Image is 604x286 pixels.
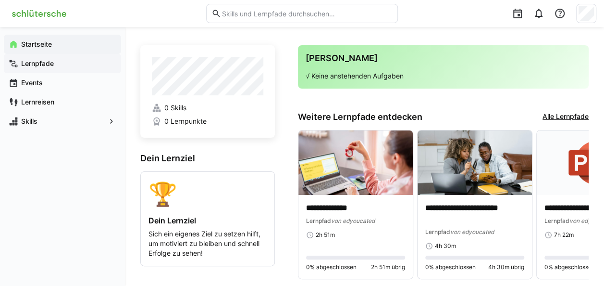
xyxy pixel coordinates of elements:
span: 7h 22m [554,231,574,239]
span: 0 Skills [164,103,186,113]
span: 2h 51m übrig [371,263,405,271]
span: 0 Lernpunkte [164,117,207,126]
img: image [418,130,532,195]
span: von edyoucated [331,217,375,224]
span: von edyoucated [450,228,494,235]
span: Lernpfad [544,217,569,224]
span: Lernpfad [306,217,331,224]
span: 4h 30m [435,242,456,250]
span: 0% abgeschlossen [306,263,357,271]
h3: Dein Lernziel [140,153,275,164]
span: Lernpfad [425,228,450,235]
a: Alle Lernpfade [542,112,589,122]
span: 0% abgeschlossen [544,263,595,271]
img: image [298,130,413,195]
p: √ Keine anstehenden Aufgaben [306,71,581,81]
input: Skills und Lernpfade durchsuchen… [221,9,393,18]
span: 0% abgeschlossen [425,263,476,271]
span: 2h 51m [316,231,335,239]
span: 4h 30m übrig [488,263,524,271]
a: 0 Skills [152,103,263,113]
div: 🏆 [148,180,267,208]
h3: Weitere Lernpfade entdecken [298,112,422,122]
p: Sich ein eigenes Ziel zu setzen hilft, um motiviert zu bleiben und schnell Erfolge zu sehen! [148,229,267,258]
h4: Dein Lernziel [148,216,267,225]
h3: [PERSON_NAME] [306,53,581,64]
